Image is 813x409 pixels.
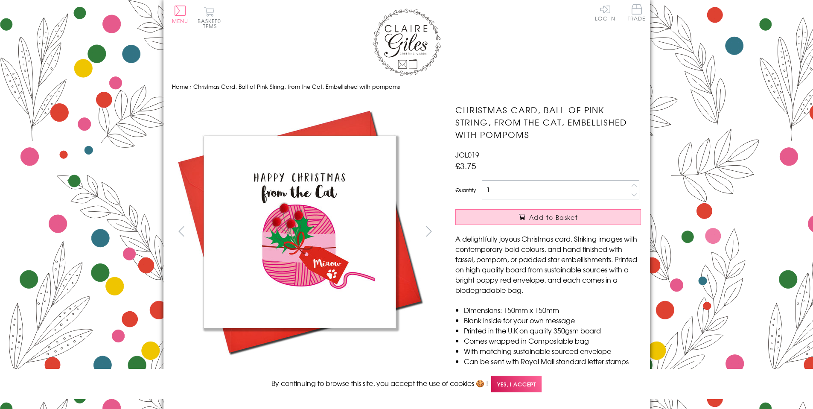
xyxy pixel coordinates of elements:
[172,78,641,96] nav: breadcrumbs
[198,7,221,29] button: Basket0 items
[464,315,641,325] li: Blank inside for your own message
[193,82,400,91] span: Christmas Card, Ball of Pink String, from the Cat, Embellished with pompoms
[455,234,641,295] p: A delightfully joyous Christmas card. Striking images with contemporary bold colours, and hand fi...
[464,305,641,315] li: Dimensions: 150mm x 150mm
[419,222,438,241] button: next
[628,4,646,23] a: Trade
[172,6,189,23] button: Menu
[201,17,221,30] span: 0 items
[438,104,694,360] img: Christmas Card, Ball of Pink String, from the Cat, Embellished with pompoms
[172,17,189,25] span: Menu
[373,9,441,76] img: Claire Giles Greetings Cards
[455,160,476,172] span: £3.75
[172,104,428,360] img: Christmas Card, Ball of Pink String, from the Cat, Embellished with pompoms
[529,213,578,222] span: Add to Basket
[455,104,641,140] h1: Christmas Card, Ball of Pink String, from the Cat, Embellished with pompoms
[464,356,641,366] li: Can be sent with Royal Mail standard letter stamps
[464,325,641,336] li: Printed in the U.K on quality 350gsm board
[455,186,476,194] label: Quantity
[491,376,542,392] span: Yes, I accept
[172,82,188,91] a: Home
[455,149,479,160] span: JOL019
[455,209,641,225] button: Add to Basket
[595,4,615,21] a: Log In
[628,4,646,21] span: Trade
[172,222,191,241] button: prev
[190,82,192,91] span: ›
[464,346,641,356] li: With matching sustainable sourced envelope
[464,336,641,346] li: Comes wrapped in Compostable bag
